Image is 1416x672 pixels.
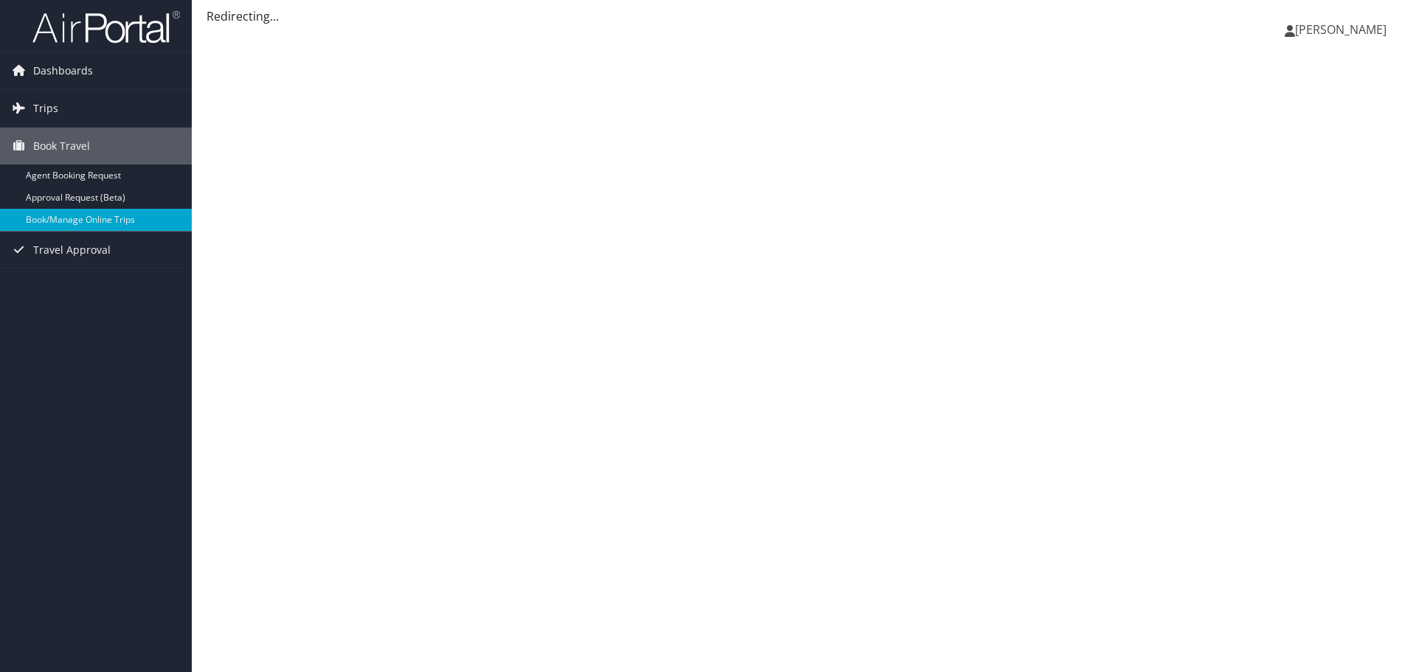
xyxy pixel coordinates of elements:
[206,7,1401,25] div: Redirecting...
[33,90,58,127] span: Trips
[33,232,111,269] span: Travel Approval
[33,52,93,89] span: Dashboards
[1285,7,1401,52] a: [PERSON_NAME]
[1295,21,1386,38] span: [PERSON_NAME]
[33,128,90,164] span: Book Travel
[32,10,180,44] img: airportal-logo.png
